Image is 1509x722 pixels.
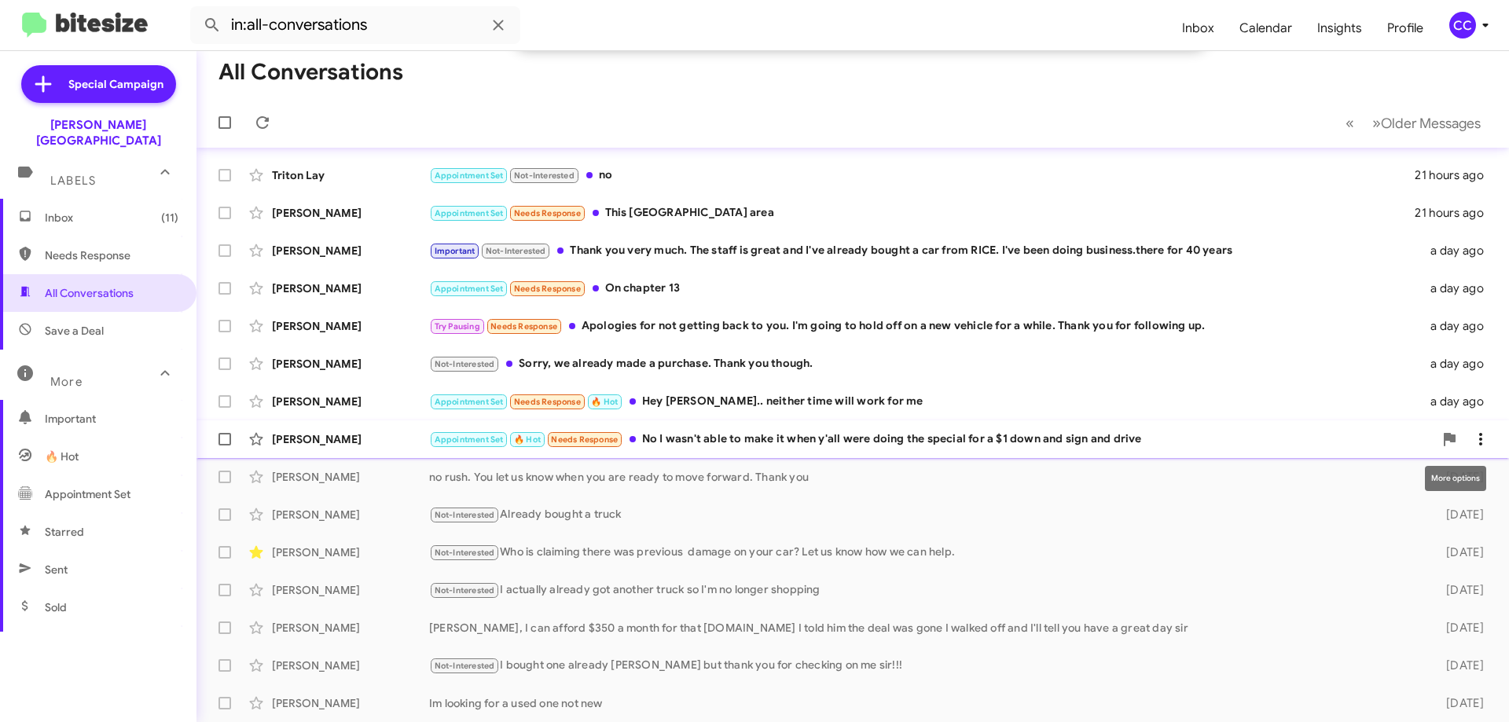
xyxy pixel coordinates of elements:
[435,321,480,332] span: Try Pausing
[1421,620,1496,636] div: [DATE]
[1421,243,1496,258] div: a day ago
[514,170,575,181] span: Not-Interested
[1372,113,1381,133] span: »
[1363,107,1490,139] button: Next
[45,323,104,339] span: Save a Deal
[272,243,429,258] div: [PERSON_NAME]
[435,284,504,294] span: Appointment Set
[435,170,504,181] span: Appointment Set
[190,6,520,44] input: Search
[272,356,429,372] div: [PERSON_NAME]
[429,695,1421,711] div: Im looking for a used one not new
[1375,5,1436,51] a: Profile
[45,210,178,225] span: Inbox
[1421,394,1496,409] div: a day ago
[1425,466,1486,491] div: More options
[435,510,495,520] span: Not-Interested
[1421,695,1496,711] div: [DATE]
[68,76,163,92] span: Special Campaign
[1421,507,1496,522] div: [DATE]
[551,434,618,445] span: Needs Response
[272,544,429,560] div: [PERSON_NAME]
[435,359,495,369] span: Not-Interested
[45,449,79,464] span: 🔥 Hot
[514,284,581,294] span: Needs Response
[272,280,429,296] div: [PERSON_NAME]
[45,486,130,502] span: Appointment Set
[1421,658,1496,673] div: [DATE]
[272,318,429,334] div: [PERSON_NAME]
[429,242,1421,260] div: Thank you very much. The staff is great and I've already bought a car from RICE. I've been doing ...
[1421,544,1496,560] div: [DATE]
[429,620,1421,636] div: [PERSON_NAME], I can afford $350 a month for that [DOMAIN_NAME] I told him the deal was gone I wa...
[272,469,429,485] div: [PERSON_NAME]
[1421,318,1496,334] div: a day ago
[1346,113,1354,133] span: «
[435,208,504,218] span: Appointment Set
[1421,582,1496,598] div: [DATE]
[45,247,178,263] span: Needs Response
[272,507,429,522] div: [PERSON_NAME]
[45,562,68,577] span: Sent
[435,246,475,256] span: Important
[1415,205,1496,221] div: 21 hours ago
[50,375,83,389] span: More
[429,280,1421,298] div: On chapter 13
[272,205,429,221] div: [PERSON_NAME]
[1227,5,1305,51] a: Calendar
[1449,12,1476,38] div: CC
[218,60,403,85] h1: All Conversations
[486,246,546,256] span: Not-Interested
[272,695,429,711] div: [PERSON_NAME]
[45,524,84,540] span: Starred
[429,167,1415,185] div: no
[429,355,1421,373] div: Sorry, we already made a purchase. Thank you though.
[429,393,1421,411] div: Hey [PERSON_NAME].. neither time will work for me
[514,208,581,218] span: Needs Response
[21,65,176,103] a: Special Campaign
[429,506,1421,524] div: Already bought a truck
[45,599,67,615] span: Sold
[429,469,1421,485] div: no rush. You let us know when you are ready to move forward. Thank you
[1336,107,1364,139] button: Previous
[1421,280,1496,296] div: a day ago
[490,321,557,332] span: Needs Response
[272,658,429,673] div: [PERSON_NAME]
[429,317,1421,335] div: Apologies for not getting back to you. I'm going to hold off on a new vehicle for a while. Thank ...
[272,620,429,636] div: [PERSON_NAME]
[1169,5,1227,51] a: Inbox
[429,204,1415,222] div: This [GEOGRAPHIC_DATA] area
[45,285,134,301] span: All Conversations
[272,394,429,409] div: [PERSON_NAME]
[591,397,618,407] span: 🔥 Hot
[514,397,581,407] span: Needs Response
[435,397,504,407] span: Appointment Set
[514,434,541,445] span: 🔥 Hot
[435,548,495,558] span: Not-Interested
[429,657,1421,675] div: I bought one already [PERSON_NAME] but thank you for checking on me sir!!!
[272,167,429,183] div: Triton Lay
[1421,356,1496,372] div: a day ago
[435,585,495,596] span: Not-Interested
[1415,167,1496,183] div: 21 hours ago
[429,431,1434,449] div: No I wasn't able to make it when y'all were doing the special for a $1 down and sign and drive
[45,411,178,427] span: Important
[1381,115,1481,132] span: Older Messages
[272,431,429,447] div: [PERSON_NAME]
[435,661,495,671] span: Not-Interested
[1305,5,1375,51] a: Insights
[272,582,429,598] div: [PERSON_NAME]
[429,544,1421,562] div: Who is claiming there was previous damage on your car? Let us know how we can help.
[50,174,96,188] span: Labels
[435,434,504,445] span: Appointment Set
[429,581,1421,599] div: I actually already got another truck so I'm no longer shopping
[1436,12,1492,38] button: CC
[161,210,178,225] span: (11)
[1337,107,1490,139] nav: Page navigation example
